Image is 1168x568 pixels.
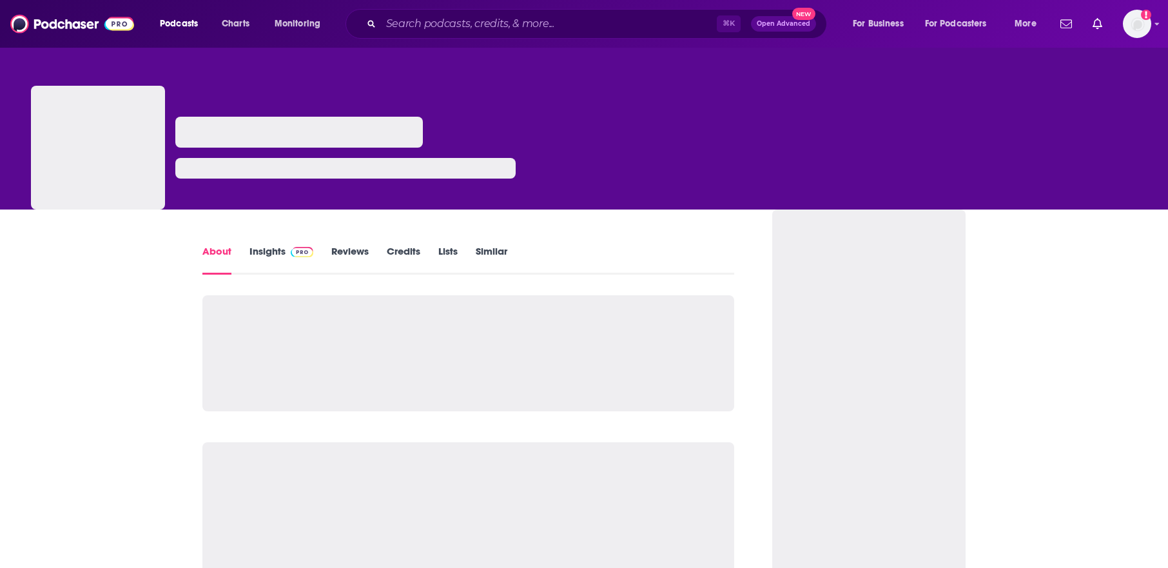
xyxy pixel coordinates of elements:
span: More [1015,15,1037,33]
a: Credits [387,245,420,275]
button: Open AdvancedNew [751,16,816,32]
img: Podchaser Pro [291,247,313,257]
button: Show profile menu [1123,10,1151,38]
img: User Profile [1123,10,1151,38]
button: open menu [917,14,1006,34]
span: For Podcasters [925,15,987,33]
span: Monitoring [275,15,320,33]
a: Charts [213,14,257,34]
a: Similar [476,245,507,275]
svg: Add a profile image [1141,10,1151,20]
span: Charts [222,15,249,33]
div: Search podcasts, credits, & more... [358,9,839,39]
input: Search podcasts, credits, & more... [381,14,717,34]
button: open menu [1006,14,1053,34]
a: About [202,245,231,275]
span: Logged in as shubbardidpr [1123,10,1151,38]
span: For Business [853,15,904,33]
span: ⌘ K [717,15,741,32]
span: New [792,8,815,20]
img: Podchaser - Follow, Share and Rate Podcasts [10,12,134,36]
a: Show notifications dropdown [1055,13,1077,35]
a: Show notifications dropdown [1087,13,1107,35]
a: Reviews [331,245,369,275]
a: Lists [438,245,458,275]
button: open menu [844,14,920,34]
button: open menu [266,14,337,34]
span: Podcasts [160,15,198,33]
button: open menu [151,14,215,34]
span: Open Advanced [757,21,810,27]
a: InsightsPodchaser Pro [249,245,313,275]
